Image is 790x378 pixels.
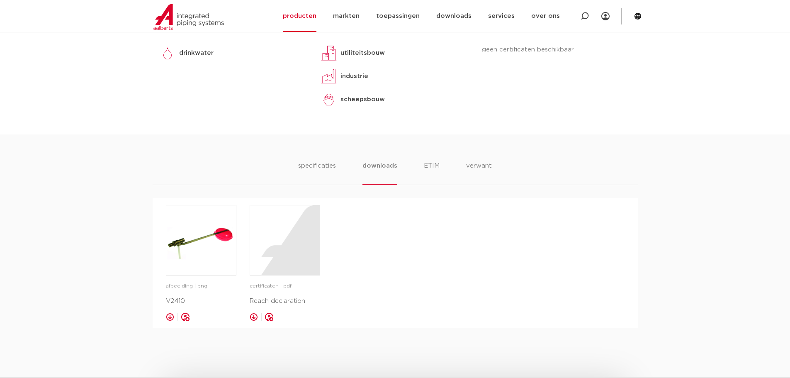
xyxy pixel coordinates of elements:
[250,282,320,290] p: certificaten | pdf
[321,45,337,61] img: utiliteitsbouw
[340,71,368,81] p: industrie
[179,48,214,58] p: drinkwater
[166,282,236,290] p: afbeelding | png
[362,161,397,185] li: downloads
[166,296,236,306] p: V2410
[298,161,336,185] li: specificaties
[166,205,236,275] img: image for V2410
[340,95,385,105] p: scheepsbouw
[159,45,176,61] img: drinkwater
[321,68,337,85] img: industrie
[250,296,320,306] p: Reach declaration
[482,45,631,55] p: geen certificaten beschikbaar
[321,91,337,108] img: scheepsbouw
[340,48,385,58] p: utiliteitsbouw
[466,161,492,185] li: verwant
[424,161,440,185] li: ETIM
